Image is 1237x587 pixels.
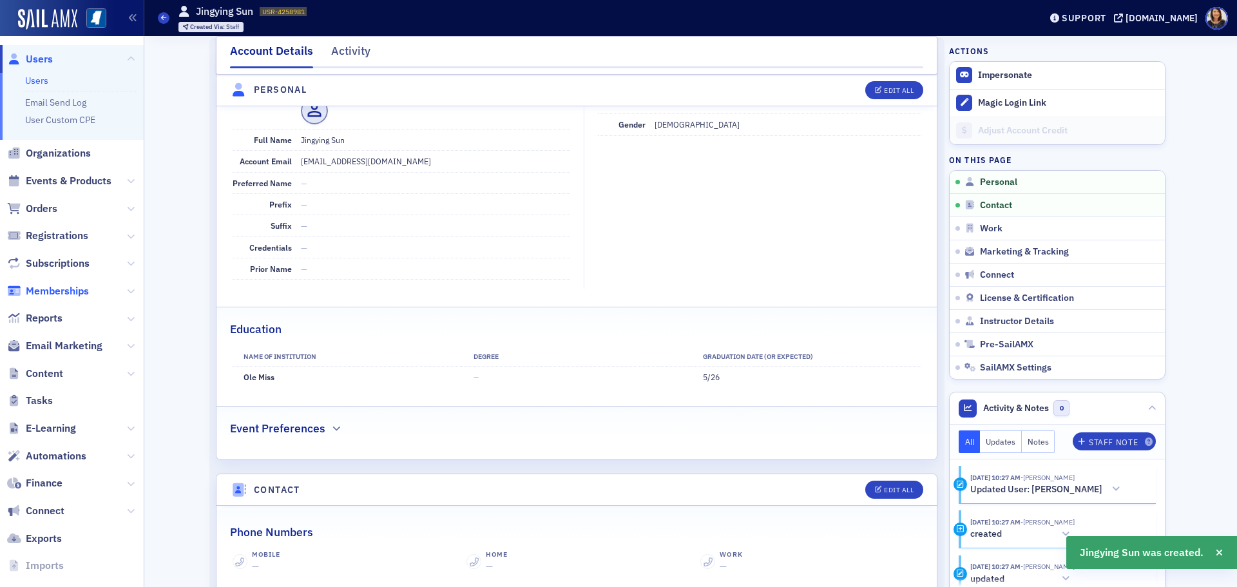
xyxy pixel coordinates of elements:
span: Prior Name [250,264,292,274]
time: 9/3/2025 10:27 AM [970,473,1021,482]
h2: Phone Numbers [230,524,313,541]
span: Organizations [26,146,91,160]
a: View Homepage [77,8,106,30]
span: Connect [26,504,64,518]
h4: On this page [949,154,1165,166]
div: Edit All [884,87,914,94]
div: [DOMAIN_NAME] [1126,12,1198,24]
a: Email Send Log [25,97,86,108]
span: Personal [980,177,1017,188]
a: Content [7,367,63,381]
span: Content [26,367,63,381]
span: Contact [980,200,1012,211]
div: Staff [190,24,239,31]
span: Connect [980,269,1014,281]
span: — [720,561,727,572]
span: Users [26,52,53,66]
div: Activity [954,477,967,491]
div: Home [486,550,508,560]
h4: Personal [254,83,307,97]
h5: updated [970,573,1004,585]
button: updated [970,572,1075,586]
a: Reports [7,311,62,325]
div: Account Details [230,43,313,68]
div: Support [1062,12,1106,24]
button: Updated User: [PERSON_NAME] [970,483,1125,496]
a: Orders [7,202,57,216]
span: Registrations [26,229,88,243]
a: Memberships [7,284,89,298]
span: 0 [1053,400,1069,416]
img: SailAMX [18,9,77,30]
span: — [301,242,307,253]
a: Tasks [7,394,53,408]
h1: Jingying Sun [196,5,253,19]
time: 9/3/2025 10:27 AM [970,517,1021,526]
a: Imports [7,559,64,573]
a: Users [7,52,53,66]
h2: Event Preferences [230,420,325,437]
a: Exports [7,532,62,546]
h4: Actions [949,45,989,57]
th: Name of Institution [233,347,462,367]
span: — [655,98,661,108]
a: Automations [7,449,86,463]
span: Subscriptions [26,256,90,271]
span: Instructor Details [980,316,1054,327]
h2: Education [230,321,282,338]
span: USR-4258981 [262,7,305,16]
span: Events & Products [26,174,111,188]
a: Organizations [7,146,91,160]
span: Full Name [254,135,292,145]
span: — [252,561,259,572]
span: Account Email [240,156,292,166]
span: Reports [26,311,62,325]
a: Users [25,75,48,86]
span: Work [980,223,1002,235]
h4: Contact [254,483,300,497]
div: Created Via: Staff [178,22,244,32]
button: Magic Login Link [950,89,1165,117]
span: License & Certification [980,293,1074,304]
div: Magic Login Link [978,97,1158,109]
span: — [301,264,307,274]
button: Staff Note [1073,432,1156,450]
span: Email Marketing [26,339,102,353]
span: Finance [26,476,62,490]
th: Degree [462,347,691,367]
a: E-Learning [7,421,76,436]
span: Profile [1205,7,1228,30]
span: Orders [26,202,57,216]
img: SailAMX [86,8,106,28]
button: created [970,528,1075,541]
div: Edit All [884,486,914,494]
td: Ole Miss [233,367,462,388]
span: Marketing & Tracking [980,246,1069,258]
dd: Jingying Sun [301,130,570,150]
span: Credentials [249,242,292,253]
span: Exports [26,532,62,546]
div: Activity [331,43,370,66]
button: Edit All [865,481,923,499]
span: Jingying Sun was created. [1080,545,1203,561]
div: Mobile [252,550,280,560]
span: Noma Burge [1021,517,1075,526]
span: Created Via : [190,23,226,31]
span: Preferred Name [233,178,292,188]
a: Connect [7,504,64,518]
button: Impersonate [978,70,1032,81]
span: — [474,372,479,381]
span: SailAMX Settings [980,362,1051,374]
div: Staff Note [1089,439,1138,446]
time: 9/3/2025 10:27 AM [970,562,1021,571]
span: E-Learning [26,421,76,436]
span: Noma Burge [1021,473,1075,482]
span: 5/26 [703,372,720,382]
span: — [486,561,493,572]
div: Update [954,567,967,581]
a: Adjust Account Credit [950,117,1165,144]
span: Gender [618,119,646,130]
div: Creation [954,523,967,536]
button: All [959,430,981,453]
